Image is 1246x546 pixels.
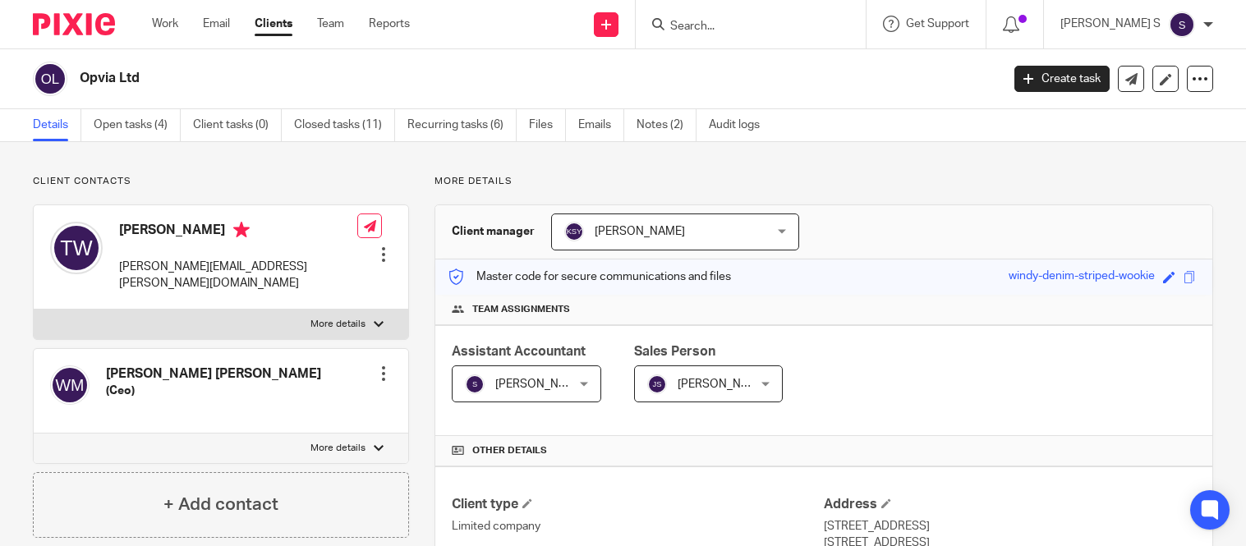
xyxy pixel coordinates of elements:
[678,379,768,390] span: [PERSON_NAME]
[465,374,485,394] img: svg%3E
[369,16,410,32] a: Reports
[106,383,321,399] h5: (Ceo)
[1060,16,1161,32] p: [PERSON_NAME] S
[472,303,570,316] span: Team assignments
[106,365,321,383] h4: [PERSON_NAME] [PERSON_NAME]
[152,16,178,32] a: Work
[824,496,1196,513] h4: Address
[119,259,357,292] p: [PERSON_NAME][EMAIL_ADDRESS][PERSON_NAME][DOMAIN_NAME]
[448,268,731,285] p: Master code for secure communications and files
[33,175,409,188] p: Client contacts
[203,16,230,32] a: Email
[407,109,517,141] a: Recurring tasks (6)
[119,222,357,242] h4: [PERSON_NAME]
[495,379,595,390] span: [PERSON_NAME] S
[472,444,547,457] span: Other details
[317,16,344,32] a: Team
[709,109,772,141] a: Audit logs
[595,226,685,237] span: [PERSON_NAME]
[578,109,624,141] a: Emails
[647,374,667,394] img: svg%3E
[637,109,697,141] a: Notes (2)
[564,222,584,241] img: svg%3E
[452,518,824,535] p: Limited company
[233,222,250,238] i: Primary
[452,345,586,358] span: Assistant Accountant
[434,175,1213,188] p: More details
[1014,66,1110,92] a: Create task
[1169,11,1195,38] img: svg%3E
[33,109,81,141] a: Details
[906,18,969,30] span: Get Support
[163,492,278,517] h4: + Add contact
[50,222,103,274] img: svg%3E
[824,518,1196,535] p: [STREET_ADDRESS]
[452,496,824,513] h4: Client type
[310,318,366,331] p: More details
[255,16,292,32] a: Clients
[310,442,366,455] p: More details
[452,223,535,240] h3: Client manager
[634,345,715,358] span: Sales Person
[529,109,566,141] a: Files
[80,70,807,87] h2: Opvia Ltd
[1009,268,1155,287] div: windy-denim-striped-wookie
[294,109,395,141] a: Closed tasks (11)
[50,365,90,405] img: svg%3E
[33,62,67,96] img: svg%3E
[33,13,115,35] img: Pixie
[669,20,816,34] input: Search
[193,109,282,141] a: Client tasks (0)
[94,109,181,141] a: Open tasks (4)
